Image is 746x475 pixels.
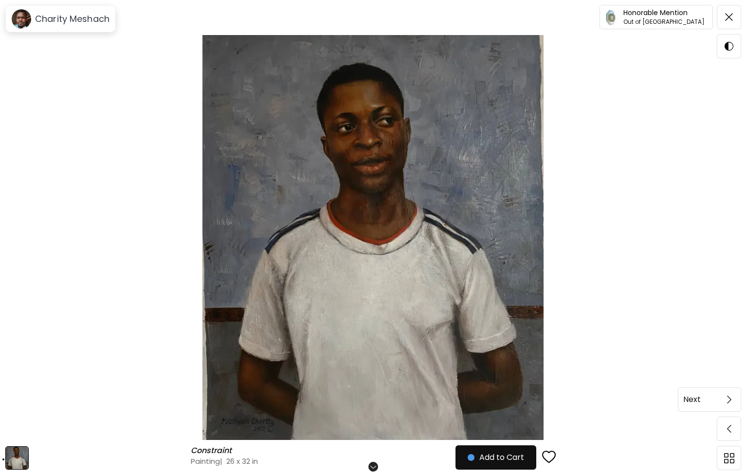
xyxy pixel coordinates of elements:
[468,452,524,463] span: Add to Cart
[623,9,705,17] h5: Honorable Mention
[191,446,234,456] h6: Constraint
[455,445,536,470] button: Add to Cart
[683,393,701,406] h6: Next
[623,18,705,25] h6: Out of [GEOGRAPHIC_DATA]
[536,444,562,471] button: favorites
[35,13,109,25] h6: Charity Meshach
[191,456,477,466] h4: Painting | 26 x 32 in
[604,10,619,25] img: place_HONORABLE_MENTION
